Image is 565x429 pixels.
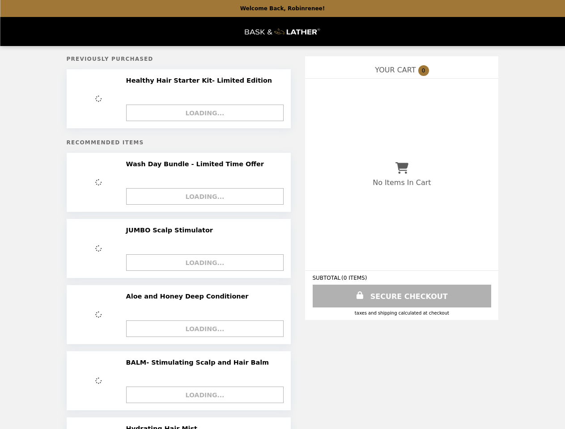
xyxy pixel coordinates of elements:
span: SUBTOTAL [312,275,341,281]
h2: Wash Day Bundle - Limited Time Offer [126,160,268,168]
p: No Items In Cart [373,178,431,187]
span: 0 [418,65,429,76]
h2: JUMBO Scalp Stimulator [126,226,217,234]
h5: Previously Purchased [67,56,291,62]
span: ( 0 ITEMS ) [341,275,367,281]
h2: Aloe and Honey Deep Conditioner [126,292,252,300]
h5: Recommended Items [67,139,291,146]
h2: BALM- Stimulating Scalp and Hair Balm [126,358,273,366]
div: Taxes and Shipping calculated at checkout [312,311,491,315]
p: Welcome Back, Robinrenee! [240,5,325,12]
span: YOUR CART [375,66,416,74]
h2: Healthy Hair Starter Kit- Limited Edition [126,76,276,84]
img: Brand Logo [245,22,320,41]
